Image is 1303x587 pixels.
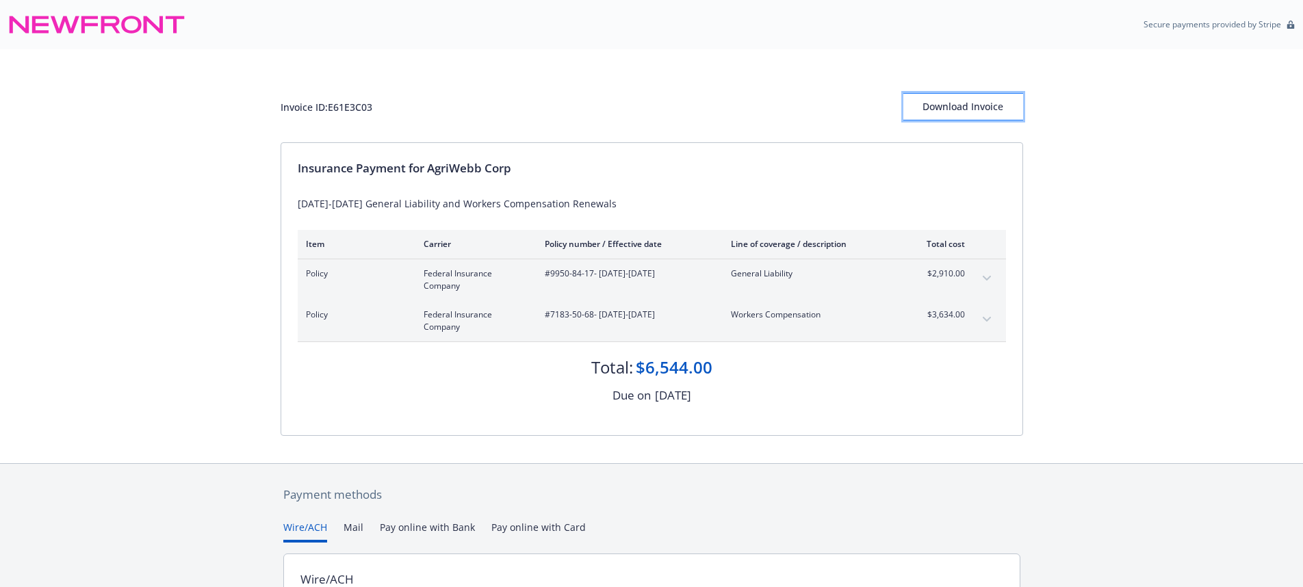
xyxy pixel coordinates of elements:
[731,309,892,321] span: Workers Compensation
[976,309,998,330] button: expand content
[591,356,633,379] div: Total:
[976,268,998,289] button: expand content
[731,268,892,280] span: General Liability
[380,520,475,543] button: Pay online with Bank
[306,238,402,250] div: Item
[283,486,1020,504] div: Payment methods
[914,309,965,321] span: $3,634.00
[914,238,965,250] div: Total cost
[298,300,1006,341] div: PolicyFederal Insurance Company#7183-50-68- [DATE]-[DATE]Workers Compensation$3,634.00expand content
[655,387,691,404] div: [DATE]
[1144,18,1281,30] p: Secure payments provided by Stripe
[424,268,523,292] span: Federal Insurance Company
[545,238,709,250] div: Policy number / Effective date
[545,268,709,280] span: #9950-84-17 - [DATE]-[DATE]
[914,268,965,280] span: $2,910.00
[491,520,586,543] button: Pay online with Card
[424,309,523,333] span: Federal Insurance Company
[298,196,1006,211] div: [DATE]-[DATE] General Liability and Workers Compensation Renewals
[298,159,1006,177] div: Insurance Payment for AgriWebb Corp
[306,268,402,280] span: Policy
[281,100,372,114] div: Invoice ID: E61E3C03
[298,259,1006,300] div: PolicyFederal Insurance Company#9950-84-17- [DATE]-[DATE]General Liability$2,910.00expand content
[424,238,523,250] div: Carrier
[545,309,709,321] span: #7183-50-68 - [DATE]-[DATE]
[636,356,712,379] div: $6,544.00
[306,309,402,321] span: Policy
[283,520,327,543] button: Wire/ACH
[731,238,892,250] div: Line of coverage / description
[903,94,1023,120] div: Download Invoice
[344,520,363,543] button: Mail
[612,387,651,404] div: Due on
[903,93,1023,120] button: Download Invoice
